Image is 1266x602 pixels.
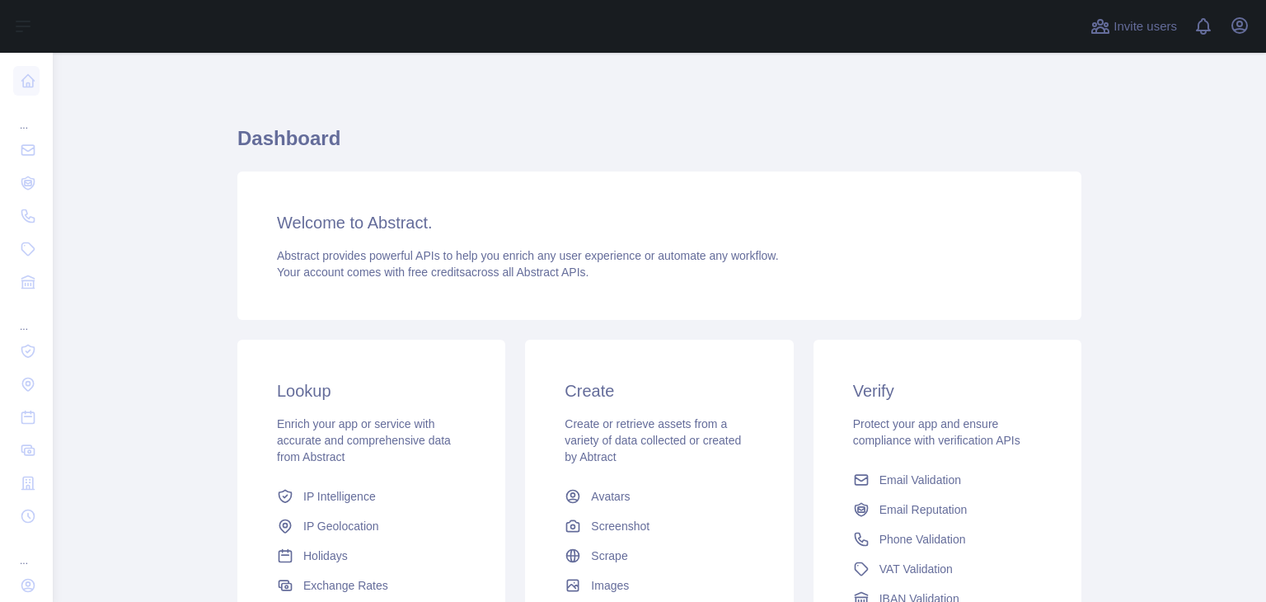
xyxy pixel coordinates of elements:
a: IP Geolocation [270,511,472,541]
span: Screenshot [591,518,649,534]
a: VAT Validation [846,554,1048,584]
span: Email Validation [879,472,961,488]
span: free credits [408,266,465,279]
span: Protect your app and ensure compliance with verification APIs [853,417,1020,447]
a: Images [558,571,760,600]
span: Avatars [591,488,630,505]
h3: Welcome to Abstract. [277,211,1042,234]
div: ... [13,534,40,567]
a: Holidays [270,541,472,571]
h3: Create [565,379,753,402]
span: VAT Validation [879,561,953,577]
a: Phone Validation [846,524,1048,554]
span: Email Reputation [879,501,968,518]
div: ... [13,300,40,333]
a: Scrape [558,541,760,571]
a: IP Intelligence [270,482,472,511]
a: Email Reputation [846,495,1048,524]
a: Screenshot [558,511,760,541]
span: Exchange Rates [303,577,388,594]
h3: Verify [853,379,1042,402]
span: IP Geolocation [303,518,379,534]
span: Enrich your app or service with accurate and comprehensive data from Abstract [277,417,451,463]
span: Phone Validation [879,531,966,548]
a: Avatars [558,482,760,511]
span: Your account comes with across all Abstract APIs. [277,266,588,279]
span: IP Intelligence [303,488,376,505]
span: Invite users [1114,17,1177,36]
span: Scrape [591,548,627,564]
h1: Dashboard [237,125,1081,165]
h3: Lookup [277,379,466,402]
span: Abstract provides powerful APIs to help you enrich any user experience or automate any workflow. [277,249,779,262]
a: Email Validation [846,465,1048,495]
span: Images [591,577,629,594]
span: Holidays [303,548,348,564]
div: ... [13,99,40,132]
a: Exchange Rates [270,571,472,600]
button: Invite users [1087,13,1180,40]
span: Create or retrieve assets from a variety of data collected or created by Abtract [565,417,741,463]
